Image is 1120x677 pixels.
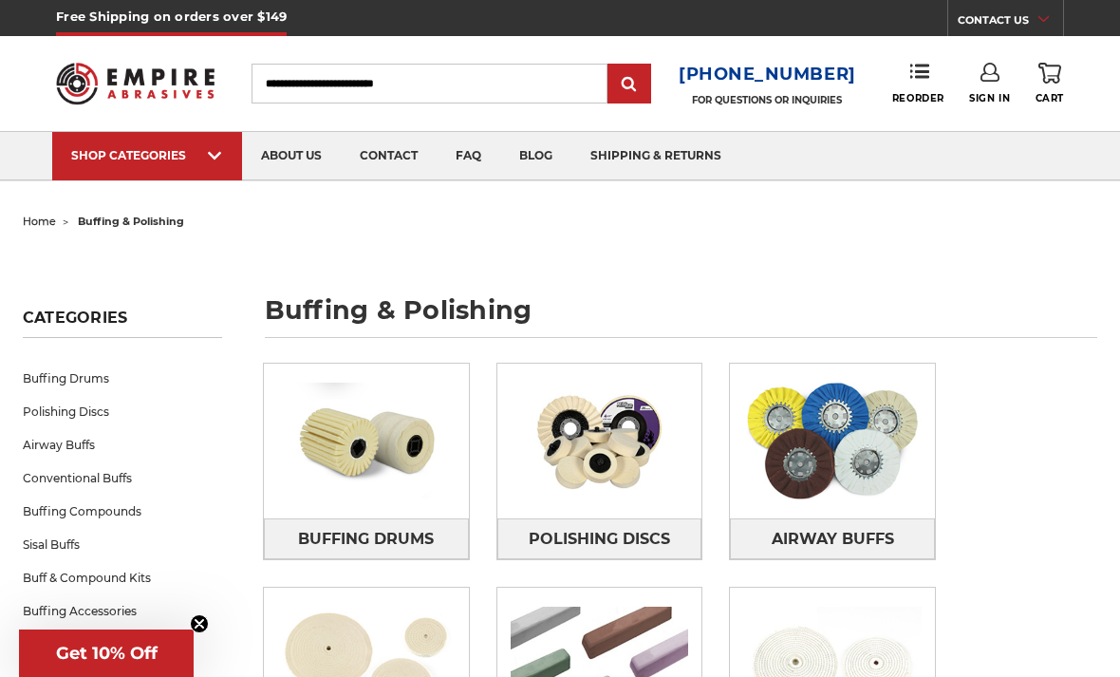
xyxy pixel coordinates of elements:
[571,132,740,180] a: shipping & returns
[497,518,702,560] a: Polishing Discs
[23,495,222,528] a: Buffing Compounds
[23,528,222,561] a: Sisal Buffs
[969,92,1010,104] span: Sign In
[1036,63,1064,104] a: Cart
[298,523,434,555] span: Buffing Drums
[610,66,648,103] input: Submit
[679,94,856,106] p: FOR QUESTIONS OR INQUIRIES
[772,523,894,555] span: Airway Buffs
[23,428,222,461] a: Airway Buffs
[242,132,341,180] a: about us
[19,630,194,677] div: Get 10% OffClose teaser
[264,518,469,560] a: Buffing Drums
[23,362,222,395] a: Buffing Drums
[679,61,856,88] a: [PHONE_NUMBER]
[23,395,222,428] a: Polishing Discs
[497,369,702,513] img: Polishing Discs
[958,9,1063,36] a: CONTACT US
[23,561,222,594] a: Buff & Compound Kits
[56,643,158,664] span: Get 10% Off
[23,309,222,338] h5: Categories
[892,63,944,103] a: Reorder
[341,132,437,180] a: contact
[529,523,670,555] span: Polishing Discs
[437,132,500,180] a: faq
[23,461,222,495] a: Conventional Buffs
[730,369,935,513] img: Airway Buffs
[500,132,571,180] a: blog
[1036,92,1064,104] span: Cart
[730,518,935,560] a: Airway Buffs
[190,614,209,633] button: Close teaser
[265,297,1097,338] h1: buffing & polishing
[71,148,223,162] div: SHOP CATEGORIES
[23,215,56,228] a: home
[56,52,215,114] img: Empire Abrasives
[264,369,469,513] img: Buffing Drums
[892,92,944,104] span: Reorder
[23,594,222,628] a: Buffing Accessories
[78,215,184,228] span: buffing & polishing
